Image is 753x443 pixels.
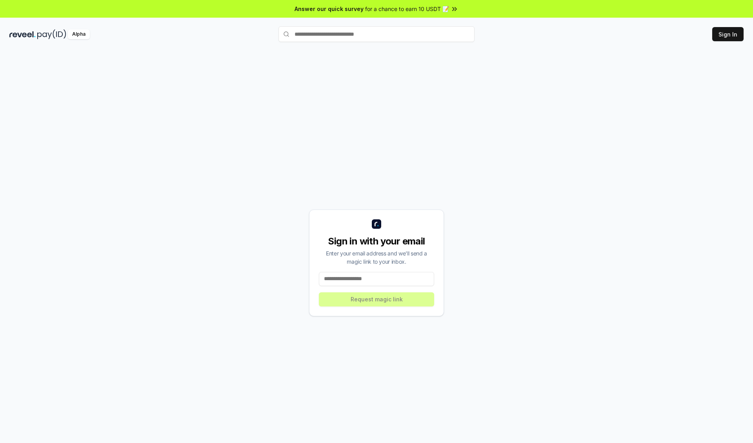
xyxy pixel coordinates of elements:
div: Sign in with your email [319,235,434,248]
span: Answer our quick survey [295,5,364,13]
div: Enter your email address and we’ll send a magic link to your inbox. [319,249,434,266]
button: Sign In [712,27,744,41]
span: for a chance to earn 10 USDT 📝 [365,5,449,13]
img: reveel_dark [9,29,36,39]
div: Alpha [68,29,90,39]
img: pay_id [37,29,66,39]
img: logo_small [372,219,381,229]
